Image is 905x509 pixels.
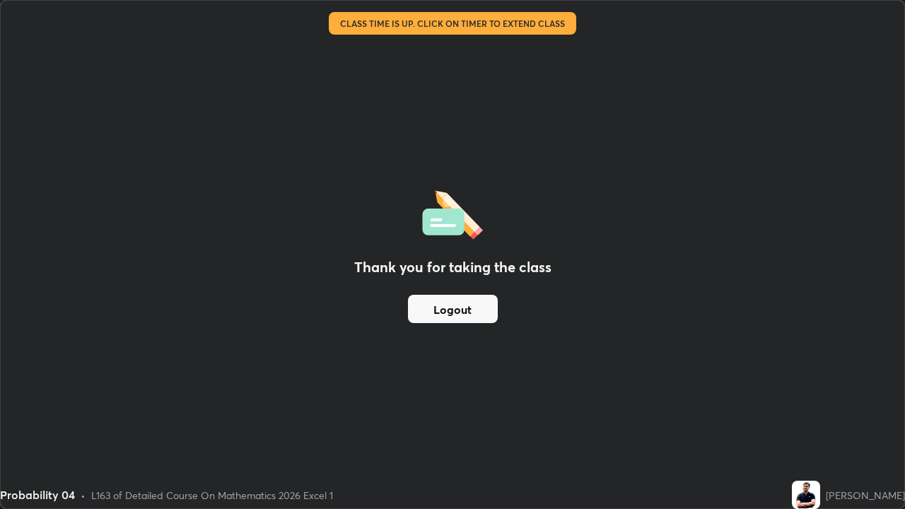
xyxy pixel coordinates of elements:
[792,481,820,509] img: 988431c348cc4fbe81a6401cf86f26e4.jpg
[826,488,905,503] div: [PERSON_NAME]
[91,488,333,503] div: L163 of Detailed Course On Mathematics 2026 Excel 1
[408,295,498,323] button: Logout
[81,488,86,503] div: •
[422,186,483,240] img: offlineFeedback.1438e8b3.svg
[354,257,551,278] h2: Thank you for taking the class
